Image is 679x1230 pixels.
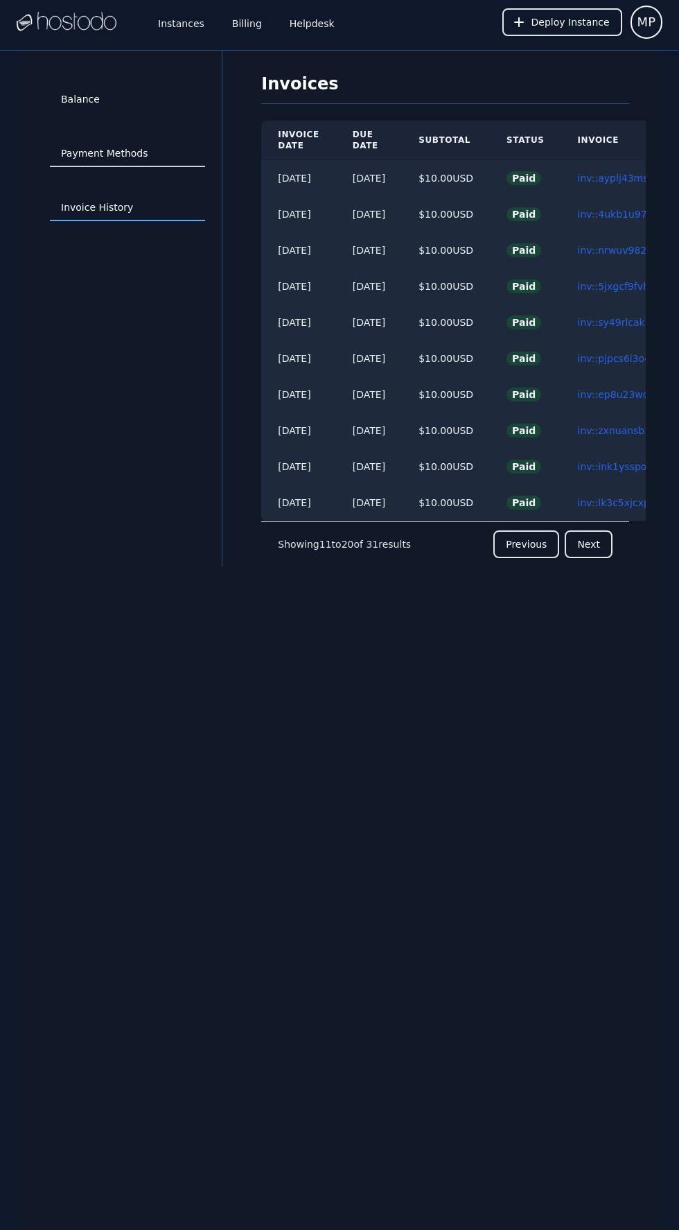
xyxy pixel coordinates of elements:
[50,195,205,221] a: Invoice History
[637,12,655,32] span: MP
[261,521,629,566] nav: Pagination
[418,460,473,474] div: $ 10.00 USD
[336,232,402,268] td: [DATE]
[336,376,402,413] td: [DATE]
[50,141,205,167] a: Payment Methods
[506,496,541,510] span: Paid
[578,317,658,328] a: inv::sy49rlcakl≫
[578,281,660,292] a: inv::5jxgcf9fvh≫
[578,497,660,508] a: inv::lk3c5xjcxp≫
[418,315,473,329] div: $ 10.00 USD
[578,173,664,184] a: inv::ayplj43msv≫
[342,539,354,550] span: 20
[261,485,335,521] td: [DATE]
[402,121,490,160] th: Subtotal
[578,245,669,256] a: inv::nrwuv98203≫
[261,340,335,376] td: [DATE]
[490,121,561,160] th: Status
[502,8,622,36] button: Deploy Instance
[493,530,559,558] button: Previous
[261,121,335,160] th: Invoice Date
[261,376,335,413] td: [DATE]
[531,15,610,29] span: Deploy Instance
[506,315,541,329] span: Paid
[418,424,473,438] div: $ 10.00 USD
[366,539,378,550] span: 31
[506,171,541,185] span: Paid
[50,87,205,113] a: Balance
[336,160,402,197] td: [DATE]
[506,243,541,257] span: Paid
[578,461,663,472] a: inv::ink1ysspo8≫
[506,279,541,293] span: Paid
[319,539,332,550] span: 11
[418,279,473,293] div: $ 10.00 USD
[418,352,473,365] div: $ 10.00 USD
[506,207,541,221] span: Paid
[278,537,411,551] p: Showing to of results
[336,340,402,376] td: [DATE]
[418,243,473,257] div: $ 10.00 USD
[506,424,541,438] span: Paid
[578,389,671,400] a: inv::ep8u23wqy9≫
[336,485,402,521] td: [DATE]
[336,196,402,232] td: [DATE]
[418,388,473,401] div: $ 10.00 USD
[261,413,335,449] td: [DATE]
[261,449,335,485] td: [DATE]
[630,6,662,39] button: User menu
[261,73,629,104] h1: Invoices
[261,232,335,268] td: [DATE]
[578,209,670,220] a: inv::4ukb1u9767≫
[506,388,541,401] span: Paid
[578,353,661,364] a: inv::pjpcs6i3o4≫
[336,413,402,449] td: [DATE]
[565,530,612,558] button: Next
[336,268,402,304] td: [DATE]
[261,196,335,232] td: [DATE]
[261,304,335,340] td: [DATE]
[578,425,664,436] a: inv::zxnuansb2j≫
[336,121,402,160] th: Due Date
[418,171,473,185] div: $ 10.00 USD
[336,304,402,340] td: [DATE]
[506,460,541,474] span: Paid
[418,496,473,510] div: $ 10.00 USD
[418,207,473,221] div: $ 10.00 USD
[261,160,335,197] td: [DATE]
[17,12,116,33] img: Logo
[261,268,335,304] td: [DATE]
[506,352,541,365] span: Paid
[336,449,402,485] td: [DATE]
